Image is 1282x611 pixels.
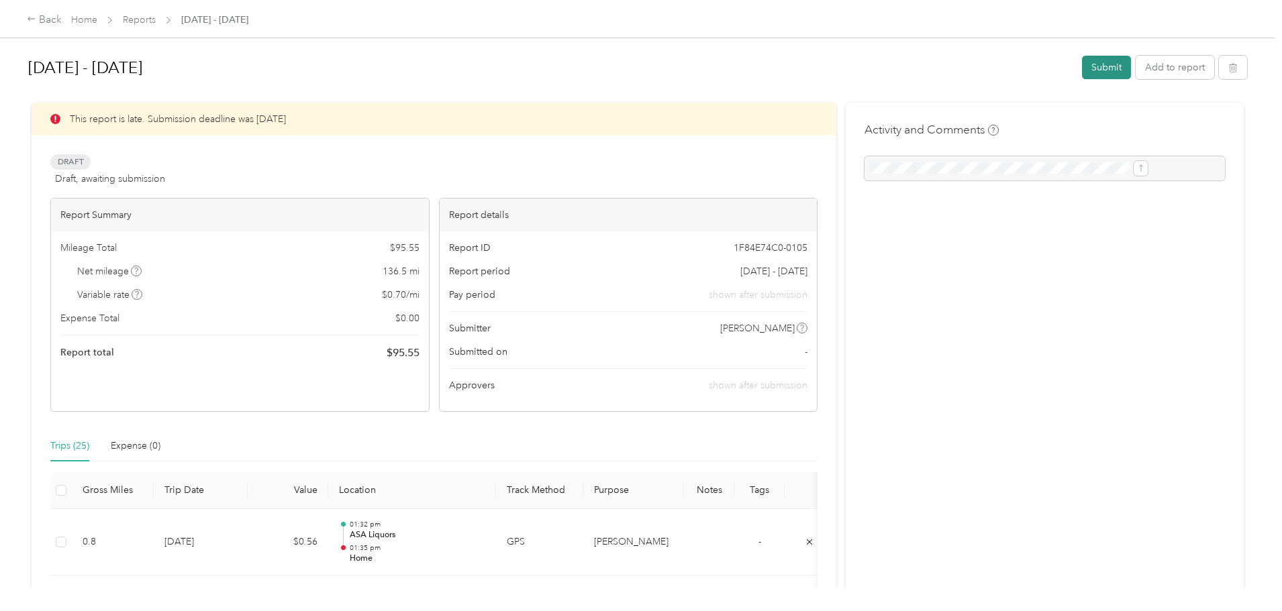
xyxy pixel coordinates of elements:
[50,154,91,170] span: Draft
[60,241,117,255] span: Mileage Total
[1136,56,1214,79] button: Add to report
[449,378,495,392] span: Approvers
[111,439,160,453] div: Expense (0)
[248,472,328,509] th: Value
[60,345,114,359] span: Report total
[154,472,248,509] th: Trip Date
[77,264,142,278] span: Net mileage
[449,288,495,302] span: Pay period
[382,288,420,302] span: $ 0.70 / mi
[350,520,485,529] p: 01:32 pm
[77,288,143,302] span: Variable rate
[709,288,807,302] span: shown after submission
[32,103,836,135] div: This report is late. Submission deadline was [DATE]
[350,553,485,565] p: Home
[583,509,684,576] td: Acosta
[720,321,795,335] span: [PERSON_NAME]
[709,380,807,391] span: shown after submission
[72,509,154,576] td: 0.8
[865,121,999,138] h4: Activity and Comments
[123,14,156,25] a: Reports
[390,241,420,255] span: $ 95.55
[740,264,807,278] span: [DATE] - [DATE]
[449,241,491,255] span: Report ID
[51,199,429,231] div: Report Summary
[449,345,507,359] span: Submitted on
[383,264,420,278] span: 136.5 mi
[50,439,89,453] div: Trips (25)
[496,472,583,509] th: Track Method
[449,321,491,335] span: Submitter
[328,472,496,509] th: Location
[71,14,97,25] a: Home
[734,472,785,509] th: Tags
[805,345,807,359] span: -
[758,536,761,547] span: -
[449,264,510,278] span: Report period
[154,509,248,576] td: [DATE]
[27,12,62,28] div: Back
[496,509,583,576] td: GPS
[350,586,485,596] p: 12:38 pm
[350,529,485,541] p: ASA Liquors
[248,509,328,576] td: $0.56
[72,472,154,509] th: Gross Miles
[55,172,165,186] span: Draft, awaiting submission
[1082,56,1131,79] button: Submit
[28,52,1073,84] h1: Sep 1 - 15, 2025
[440,199,818,231] div: Report details
[583,472,684,509] th: Purpose
[181,13,248,27] span: [DATE] - [DATE]
[684,472,734,509] th: Notes
[1207,536,1282,611] iframe: Everlance-gr Chat Button Frame
[350,543,485,553] p: 01:35 pm
[395,311,420,325] span: $ 0.00
[734,241,807,255] span: 1F84E74C0-0105
[60,311,119,325] span: Expense Total
[387,345,420,361] span: $ 95.55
